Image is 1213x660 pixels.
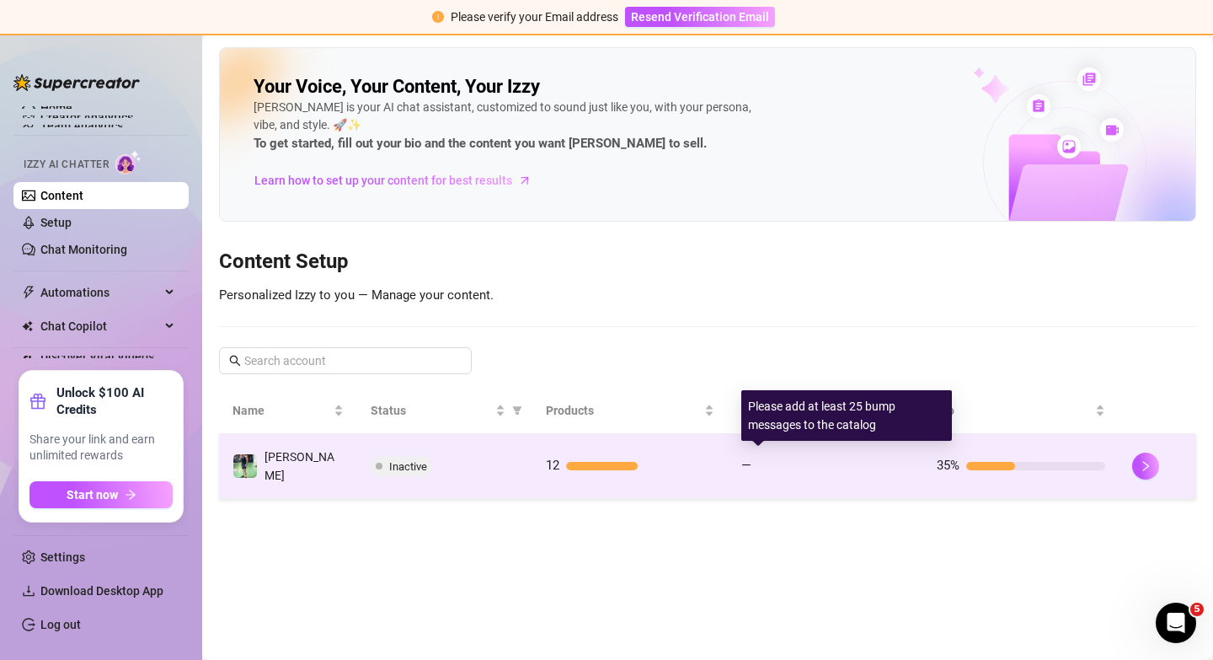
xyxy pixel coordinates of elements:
[254,75,540,99] h2: Your Voice, Your Content, Your Izzy
[741,390,952,441] div: Please add at least 25 bump messages to the catalog
[254,167,544,194] a: Learn how to set up your content for best results
[29,481,173,508] button: Start nowarrow-right
[219,249,1196,276] h3: Content Setup
[546,401,701,420] span: Products
[40,101,72,115] a: Home
[1190,603,1204,616] span: 5
[219,388,357,434] th: Name
[432,11,444,23] span: exclamation-circle
[728,388,923,434] th: Bump Messages
[56,384,173,418] strong: Unlock $100 AI Credits
[1132,453,1159,480] button: right
[229,355,241,367] span: search
[1140,460,1152,472] span: right
[389,460,427,473] span: Inactive
[265,450,334,482] span: [PERSON_NAME]
[451,8,618,26] div: Please verify your Email address
[546,458,559,473] span: 12
[40,189,83,202] a: Content
[40,216,72,229] a: Setup
[29,393,46,410] span: gift
[233,454,257,478] img: Blake
[24,157,109,173] span: Izzy AI Chatter
[631,10,769,24] span: Resend Verification Email
[115,150,142,174] img: AI Chatter
[40,313,160,340] span: Chat Copilot
[40,550,85,564] a: Settings
[219,287,494,303] span: Personalized Izzy to you — Manage your content.
[40,350,154,363] a: Discover Viral Videos
[923,388,1119,434] th: Bio
[22,286,35,299] span: thunderbolt
[371,401,492,420] span: Status
[40,119,123,132] a: Team Analytics
[937,401,1092,420] span: Bio
[937,458,959,473] span: 35%
[254,171,512,190] span: Learn how to set up your content for best results
[254,136,707,151] strong: To get started, fill out your bio and the content you want [PERSON_NAME] to sell.
[29,432,173,464] span: Share your link and earn unlimited rewards
[625,7,775,27] button: Resend Verification Email
[244,351,448,370] input: Search account
[40,584,163,598] span: Download Desktop App
[22,320,33,332] img: Chat Copilot
[741,458,751,473] span: —
[13,74,140,91] img: logo-BBDzfeDw.svg
[232,401,330,420] span: Name
[934,49,1195,221] img: ai-chatter-content-library-cLFOSyPT.png
[516,172,533,189] span: arrow-right
[509,398,526,423] span: filter
[1156,603,1196,643] iframe: Intercom live chat
[254,99,759,154] div: [PERSON_NAME] is your AI chat assistant, customized to sound just like you, with your persona, vi...
[40,279,160,306] span: Automations
[40,243,127,256] a: Chat Monitoring
[40,104,175,131] a: Creator Analytics
[512,405,522,416] span: filter
[532,388,728,434] th: Products
[67,488,118,502] span: Start now
[40,618,81,631] a: Log out
[357,388,532,434] th: Status
[125,489,136,501] span: arrow-right
[22,584,35,598] span: download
